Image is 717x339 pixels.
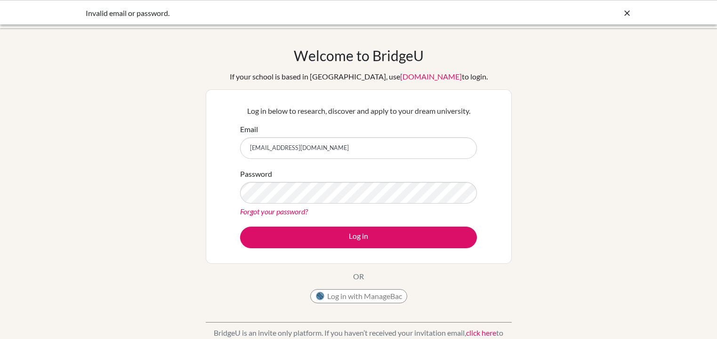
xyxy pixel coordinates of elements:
p: OR [353,271,364,282]
button: Log in [240,227,477,248]
div: Invalid email or password. [86,8,491,19]
div: If your school is based in [GEOGRAPHIC_DATA], use to login. [230,71,488,82]
a: Forgot your password? [240,207,308,216]
label: Password [240,168,272,180]
label: Email [240,124,258,135]
a: click here [466,328,496,337]
p: Log in below to research, discover and apply to your dream university. [240,105,477,117]
a: [DOMAIN_NAME] [400,72,462,81]
button: Log in with ManageBac [310,289,407,303]
h1: Welcome to BridgeU [294,47,424,64]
